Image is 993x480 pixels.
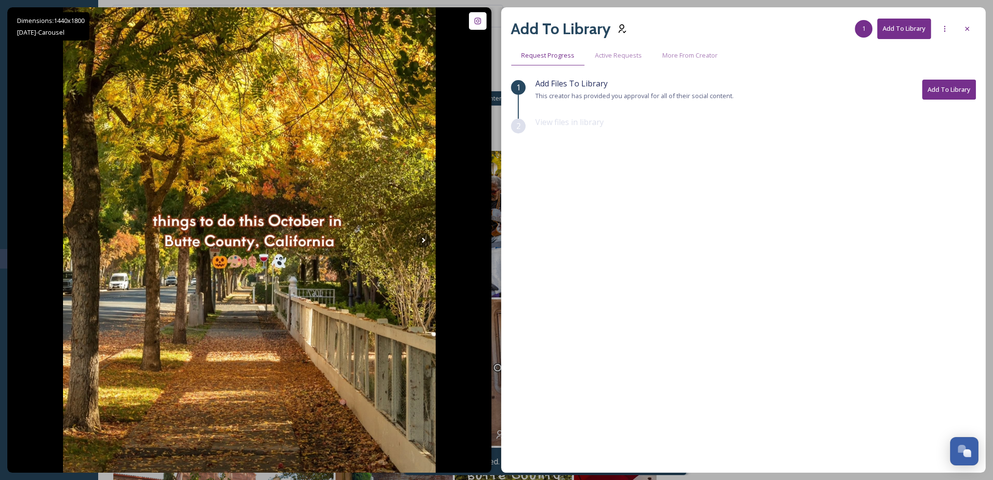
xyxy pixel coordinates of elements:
[922,80,976,100] button: Add To Library
[877,19,931,39] button: Add To Library
[862,24,866,33] span: 1
[535,78,608,89] span: Add Files To Library
[662,51,718,60] span: More From Creator
[595,51,642,60] span: Active Requests
[535,117,604,127] span: View files in library
[511,17,611,41] h2: Add To Library
[516,120,521,132] span: 2
[535,91,734,100] span: This creator has provided you approval for all of their social content.
[950,437,978,465] button: Open Chat
[521,51,574,60] span: Request Progress
[516,82,521,93] span: 1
